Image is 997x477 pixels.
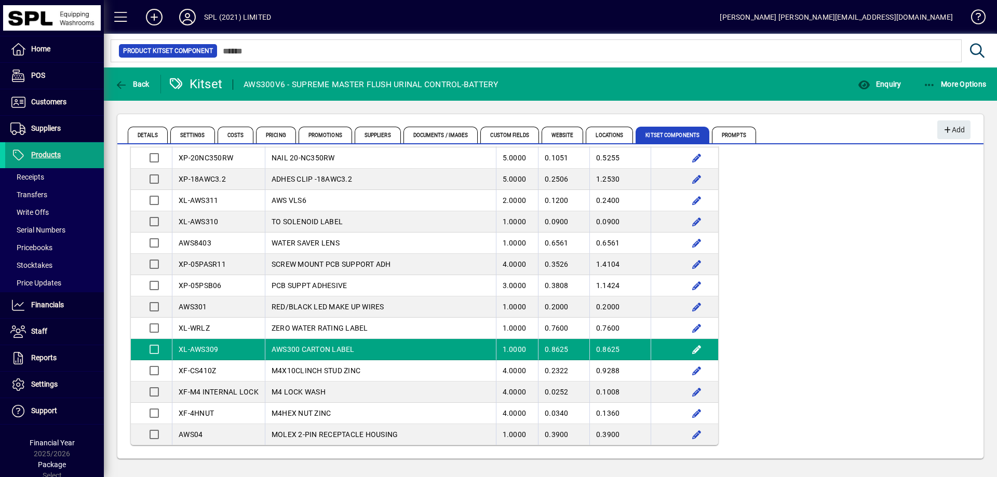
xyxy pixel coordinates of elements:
[496,169,538,190] td: 5.0000
[538,190,589,211] td: 0.1200
[31,98,66,106] span: Customers
[538,275,589,296] td: 0.3808
[689,341,705,358] button: Edit
[689,192,705,209] button: Edit
[115,80,150,88] span: Back
[496,275,538,296] td: 3.0000
[265,381,496,403] td: M4 LOCK WASH
[31,151,61,159] span: Products
[355,127,401,143] span: Suppliers
[179,174,259,184] div: XP-18AWC3.2
[538,296,589,318] td: 0.2000
[265,360,496,381] td: M4X10CLINCH STUD ZINC
[31,406,57,415] span: Support
[496,296,538,318] td: 1.0000
[38,460,66,469] span: Package
[10,243,52,252] span: Pricebooks
[589,275,651,296] td: 1.1424
[179,344,259,355] div: XL-AWS309
[10,279,61,287] span: Price Updates
[496,403,538,424] td: 4.0000
[265,169,496,190] td: ADHES CLIP -18AWC3.2
[589,296,651,318] td: 0.2000
[937,120,971,139] button: Add
[31,327,47,335] span: Staff
[923,80,987,88] span: More Options
[689,171,705,187] button: Edit
[689,405,705,421] button: Edit
[589,254,651,275] td: 1.4104
[538,318,589,339] td: 0.7600
[712,127,756,143] span: Prompts
[496,254,538,275] td: 4.0000
[179,429,259,440] div: AWS04
[112,75,152,93] button: Back
[5,398,104,424] a: Support
[123,46,213,56] span: Product Kitset Component
[138,8,171,26] button: Add
[538,211,589,233] td: 0.0900
[5,186,104,203] a: Transfers
[689,256,705,272] button: Edit
[265,211,496,233] td: TO SOLENOID LABEL
[589,339,651,360] td: 0.8625
[942,121,965,139] span: Add
[204,9,271,25] div: SPL (2021) LIMITED
[244,76,498,93] div: AWS300V6 - SUPREME MASTER FLUSH URINAL CONTROL-BATTERY
[538,169,589,190] td: 0.2506
[689,384,705,400] button: Edit
[689,298,705,315] button: Edit
[496,233,538,254] td: 1.0000
[10,208,49,216] span: Write Offs
[265,318,496,339] td: ZERO WATER RATING LABEL
[179,238,259,248] div: AWS8403
[169,76,223,92] div: Kitset
[265,254,496,275] td: SCREW MOUNT PCB SUPPORT ADH
[265,275,496,296] td: PCB SUPPT ADHESIVE
[31,301,64,309] span: Financials
[179,195,259,206] div: XL-AWS311
[855,75,904,93] button: Enquiry
[403,127,478,143] span: Documents / Images
[496,211,538,233] td: 1.0000
[179,323,259,333] div: XL-WRLZ
[586,127,633,143] span: Locations
[10,226,65,234] span: Serial Numbers
[589,169,651,190] td: 1.2530
[689,213,705,230] button: Edit
[720,9,953,25] div: [PERSON_NAME] [PERSON_NAME][EMAIL_ADDRESS][DOMAIN_NAME]
[218,127,254,143] span: Costs
[265,147,496,169] td: NAIL 20-NC350RW
[10,173,44,181] span: Receipts
[538,254,589,275] td: 0.3526
[179,153,259,163] div: XP-20NC350RW
[5,345,104,371] a: Reports
[538,233,589,254] td: 0.6561
[5,274,104,292] a: Price Updates
[170,127,215,143] span: Settings
[265,403,496,424] td: M4HEX NUT ZINC
[496,339,538,360] td: 1.0000
[265,424,496,445] td: MOLEX 2-PIN RECEPTACLE HOUSING
[299,127,352,143] span: Promotions
[179,280,259,291] div: XP-05PSB06
[921,75,989,93] button: More Options
[689,320,705,336] button: Edit
[589,403,651,424] td: 0.1360
[689,362,705,379] button: Edit
[496,147,538,169] td: 5.0000
[179,408,259,418] div: XF-4HNUT
[480,127,538,143] span: Custom Fields
[589,318,651,339] td: 0.7600
[31,353,57,362] span: Reports
[30,439,75,447] span: Financial Year
[538,381,589,403] td: 0.0252
[5,319,104,345] a: Staff
[589,233,651,254] td: 0.6561
[689,426,705,443] button: Edit
[10,190,47,199] span: Transfers
[5,256,104,274] a: Stocktakes
[538,339,589,360] td: 0.8625
[589,424,651,445] td: 0.3900
[265,339,496,360] td: AWS300 CARTON LABEL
